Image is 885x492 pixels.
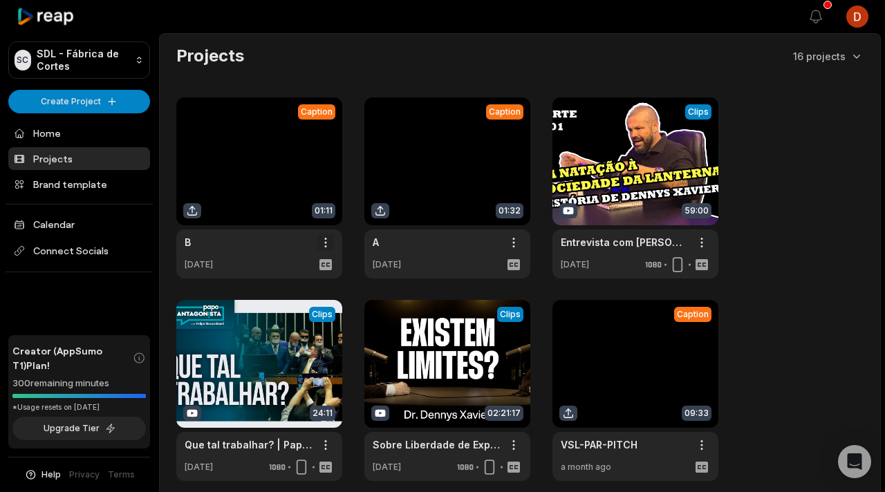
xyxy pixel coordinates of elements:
span: Connect Socials [8,238,150,263]
a: B [185,235,191,249]
span: Help [41,469,61,481]
button: Upgrade Tier [12,417,146,440]
button: Help [24,469,61,481]
button: 16 projects [793,49,864,64]
div: *Usage resets on [DATE] [12,402,146,413]
a: Privacy [69,469,100,481]
a: Terms [108,469,135,481]
div: SC [15,50,31,70]
a: Sobre Liberdade de Expressão - Dr. [PERSON_NAME] [Ep. 131] [373,437,500,452]
a: Home [8,122,150,144]
p: SDL - Fábrica de Cortes [37,48,130,73]
span: Creator (AppSumo T1) Plan! [12,343,133,372]
div: 300 remaining minutes [12,377,146,390]
a: Entrevista com [PERSON_NAME] Pt. 01 - Liberdade e Política com [PERSON_NAME] [561,235,688,249]
div: Open Intercom Messenger [838,445,871,478]
a: Projects [8,147,150,170]
button: Create Project [8,90,150,113]
a: Que tal trabalhar? | Papo Antagonista com [PERSON_NAME] Brasil - [DATE] [185,437,312,452]
a: Brand template [8,173,150,196]
a: VSL-PAR-PITCH [561,437,637,452]
h2: Projects [176,45,244,67]
a: A [373,235,379,249]
a: Calendar [8,213,150,236]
